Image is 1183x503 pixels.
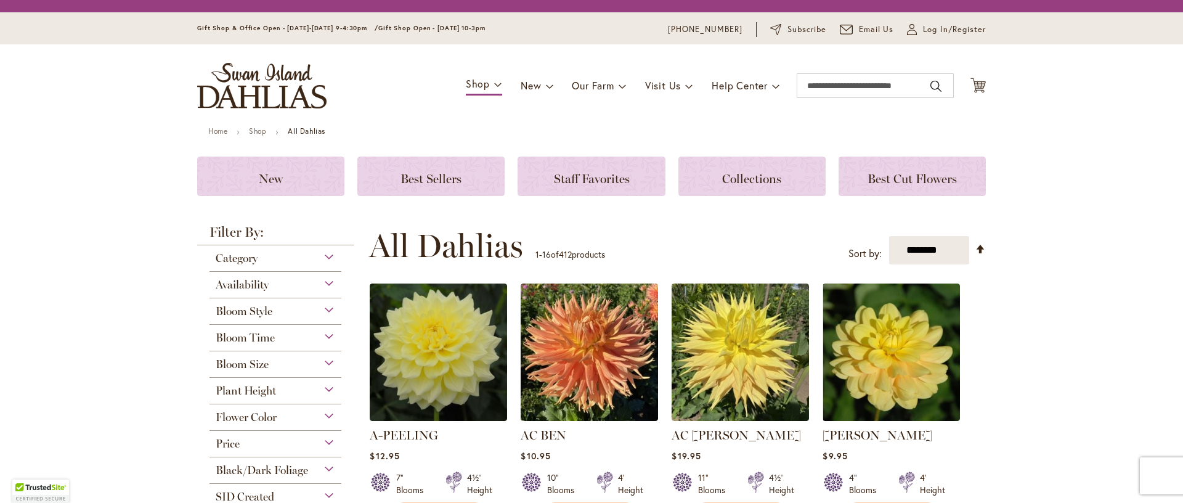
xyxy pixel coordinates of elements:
img: A-Peeling [370,284,507,421]
span: Flower Color [216,411,277,424]
span: Plant Height [216,384,276,398]
div: 4' Height [920,472,945,496]
a: AC BEN [521,412,658,423]
span: Collections [722,171,781,186]
a: Email Us [840,23,894,36]
img: AC BEN [521,284,658,421]
a: A-PEELING [370,428,438,443]
a: Subscribe [770,23,826,36]
span: 1 [535,248,539,260]
a: [PHONE_NUMBER] [668,23,742,36]
span: Staff Favorites [554,171,630,186]
div: 4½' Height [467,472,492,496]
a: Best Cut Flowers [839,157,986,196]
span: Best Cut Flowers [868,171,957,186]
span: $10.95 [521,450,550,462]
a: store logo [197,63,327,108]
span: Best Sellers [400,171,461,186]
span: Help Center [712,79,768,92]
div: 4" Blooms [849,472,884,496]
a: Staff Favorites [518,157,665,196]
a: AHOY MATEY [823,412,960,423]
span: Visit Us [645,79,681,92]
a: AC Jeri [672,412,809,423]
span: Gift Shop & Office Open - [DATE]-[DATE] 9-4:30pm / [197,24,378,32]
p: - of products [535,245,605,264]
span: 412 [559,248,572,260]
span: Email Us [859,23,894,36]
span: Gift Shop Open - [DATE] 10-3pm [378,24,486,32]
div: 11" Blooms [698,472,733,496]
span: Our Farm [572,79,614,92]
a: AC BEN [521,428,566,443]
a: AC [PERSON_NAME] [672,428,801,443]
img: AC Jeri [672,284,809,421]
a: Collections [678,157,826,196]
a: Home [208,126,227,136]
span: New [521,79,541,92]
span: New [259,171,283,186]
span: Subscribe [787,23,826,36]
span: Shop [466,77,490,90]
a: Shop [249,126,266,136]
div: 4' Height [618,472,643,496]
strong: All Dahlias [288,126,325,136]
a: [PERSON_NAME] [823,428,932,443]
span: Bloom Size [216,358,269,371]
span: Bloom Time [216,331,275,345]
a: Best Sellers [357,157,505,196]
span: $9.95 [823,450,847,462]
div: TrustedSite Certified [12,480,69,503]
span: Category [216,251,258,265]
button: Search [930,76,941,96]
a: A-Peeling [370,412,507,423]
span: Availability [216,278,269,292]
span: Black/Dark Foliage [216,464,308,477]
span: Price [216,437,240,451]
label: Sort by: [848,242,882,265]
span: $12.95 [370,450,399,462]
a: Log In/Register [907,23,986,36]
div: 10" Blooms [547,472,582,496]
div: 4½' Height [769,472,794,496]
img: AHOY MATEY [823,284,960,421]
strong: Filter By: [197,226,354,245]
span: 16 [542,248,551,260]
span: Bloom Style [216,305,272,318]
span: Log In/Register [923,23,986,36]
div: 7" Blooms [396,472,431,496]
span: All Dahlias [369,227,523,264]
span: $19.95 [672,450,701,462]
a: New [197,157,344,196]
